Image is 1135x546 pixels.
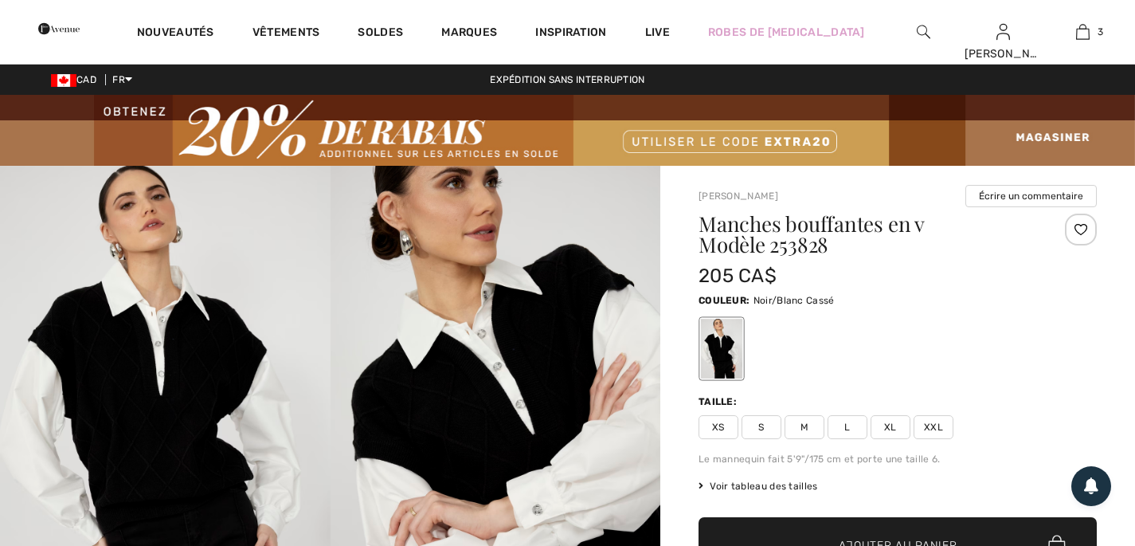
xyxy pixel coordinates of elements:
[38,13,80,45] img: 1ère Avenue
[645,24,670,41] a: Live
[753,295,835,306] span: Noir/Blanc Cassé
[1076,22,1090,41] img: Mon panier
[699,479,818,493] span: Voir tableau des tailles
[699,415,738,439] span: XS
[699,214,1031,255] h1: Manches bouffantes en v Modèle 253828
[699,452,1097,466] div: Le mannequin fait 5'9"/175 cm et porte une taille 6.
[51,74,76,87] img: Canadian Dollar
[996,24,1010,39] a: Se connecter
[708,24,865,41] a: Robes de [MEDICAL_DATA]
[699,395,740,409] div: Taille:
[785,415,824,439] span: M
[1043,22,1121,41] a: 3
[965,45,1043,62] div: [PERSON_NAME]
[996,22,1010,41] img: Mes infos
[871,415,910,439] span: XL
[137,26,214,42] a: Nouveautés
[699,295,749,306] span: Couleur:
[917,22,930,41] img: recherche
[914,415,953,439] span: XXL
[742,415,781,439] span: S
[1033,426,1119,466] iframe: Ouvre un widget dans lequel vous pouvez trouver plus d’informations
[112,74,132,85] span: FR
[51,74,103,85] span: CAD
[828,415,867,439] span: L
[1098,25,1103,39] span: 3
[358,26,403,42] a: Soldes
[252,26,320,42] a: Vêtements
[441,26,497,42] a: Marques
[535,26,606,42] span: Inspiration
[699,191,778,202] a: [PERSON_NAME]
[701,319,742,379] div: Noir/Blanc Cassé
[699,265,777,287] span: 205 CA$
[965,185,1097,207] button: Écrire un commentaire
